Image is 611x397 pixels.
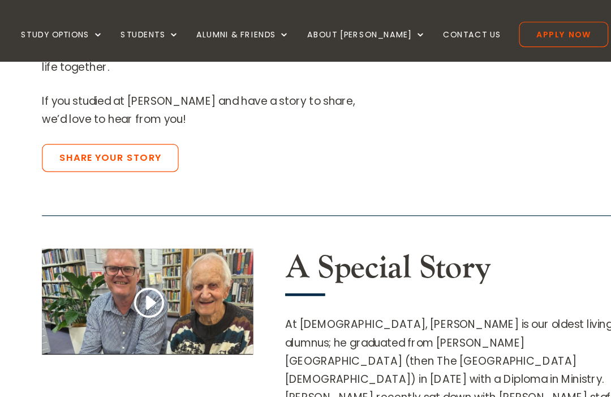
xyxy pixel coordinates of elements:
[61,122,177,146] a: Share Your Story
[128,25,178,52] a: Students
[402,25,451,52] a: Contact Us
[192,25,272,52] a: Alumni & Friends
[268,211,550,250] h2: A Special Story
[268,268,550,375] p: At [DEMOGRAPHIC_DATA], [PERSON_NAME] is our oldest living alumnus; he graduated from [PERSON_NAME...
[61,78,343,109] p: If you studied at [PERSON_NAME] and have a story to share, we’d love to hear from you!
[466,19,542,40] a: Apply Now
[43,25,113,52] a: Study Options
[286,25,387,52] a: About [PERSON_NAME]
